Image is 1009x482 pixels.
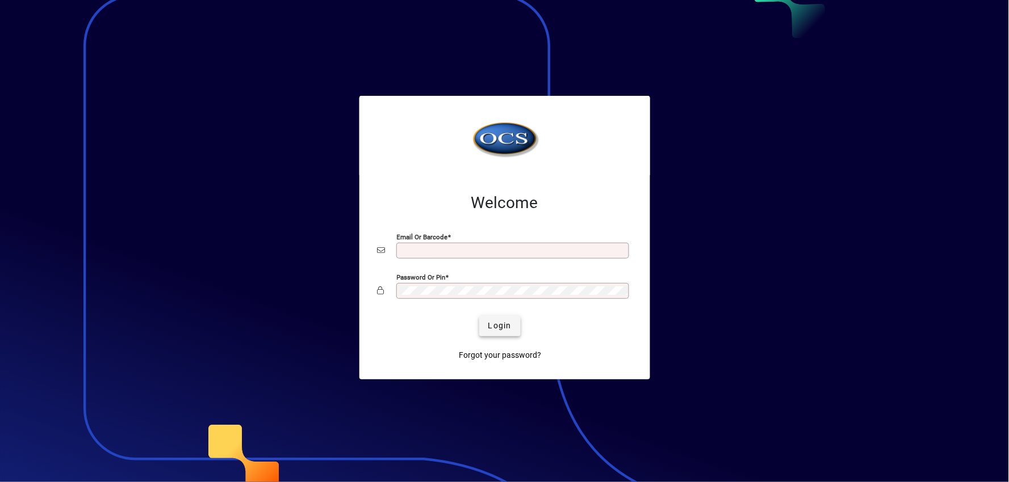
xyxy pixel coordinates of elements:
mat-label: Email or Barcode [397,232,448,240]
span: Forgot your password? [459,349,541,361]
span: Login [488,320,512,332]
a: Forgot your password? [454,345,546,366]
button: Login [479,316,521,336]
h2: Welcome [378,193,632,213]
mat-label: Password or Pin [397,273,446,281]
